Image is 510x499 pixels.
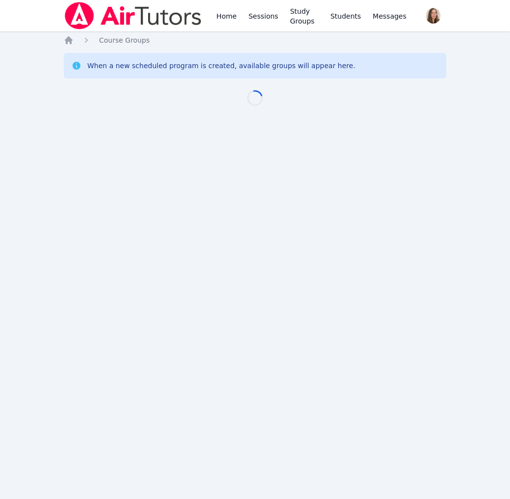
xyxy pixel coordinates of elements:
div: When a new scheduled program is created, available groups will appear here. [87,61,356,71]
a: Course Groups [99,35,150,45]
nav: Breadcrumb [64,35,446,45]
span: Course Groups [99,36,150,44]
img: Air Tutors [64,2,203,29]
span: Messages [373,11,407,21]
